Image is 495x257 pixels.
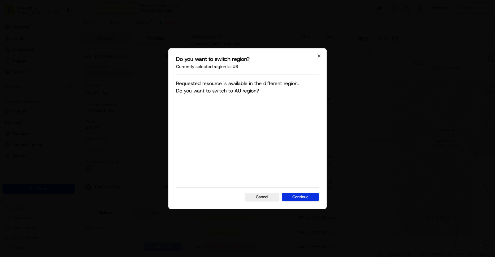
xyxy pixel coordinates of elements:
[176,80,299,182] p: Requested resource is available in the different region. Do you want to switch to region?
[233,64,238,69] span: us
[44,21,75,26] a: Powered byPylon
[62,22,75,26] span: Pylon
[176,56,319,62] h2: Do you want to switch region?
[282,193,319,201] button: Continue
[245,193,279,201] button: Cancel
[235,88,241,94] span: AU
[176,63,319,70] p: Currently selected region is:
